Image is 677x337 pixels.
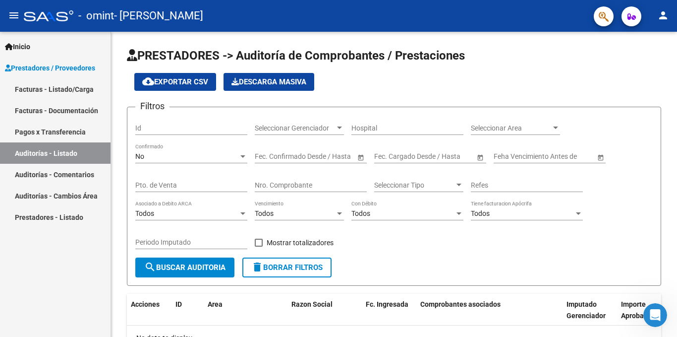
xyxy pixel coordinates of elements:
input: Fecha fin [299,152,348,161]
app-download-masive: Descarga masiva de comprobantes (adjuntos) [224,73,314,91]
span: Comprobantes asociados [420,300,501,308]
span: Exportar CSV [142,77,208,86]
mat-icon: person [657,9,669,21]
span: Todos [471,209,490,217]
span: PRESTADORES -> Auditoría de Comprobantes / Prestaciones [127,49,465,63]
span: Todos [351,209,370,217]
mat-icon: delete [251,261,263,273]
span: Borrar Filtros [251,263,323,272]
input: Fecha inicio [374,152,410,161]
span: - omint [78,5,114,27]
span: Imputado Gerenciador [566,300,606,320]
button: Open calendar [475,152,485,162]
iframe: Intercom live chat [643,303,667,327]
button: Open calendar [355,152,366,162]
span: Fc. Ingresada [366,300,408,308]
mat-icon: cloud_download [142,75,154,87]
button: Descarga Masiva [224,73,314,91]
mat-icon: menu [8,9,20,21]
span: Mostrar totalizadores [267,237,334,249]
span: ID [175,300,182,308]
button: Open calendar [595,152,606,162]
span: Razon Social [291,300,333,308]
button: Borrar Filtros [242,258,332,277]
span: - [PERSON_NAME] [114,5,203,27]
input: Fecha inicio [255,152,291,161]
span: Todos [135,209,154,217]
span: Inicio [5,41,30,52]
span: No [135,152,144,160]
span: Acciones [131,300,160,308]
span: Todos [255,209,274,217]
span: Seleccionar Area [471,124,551,133]
span: Descarga Masiva [231,77,306,86]
span: Seleccionar Tipo [374,181,454,190]
button: Buscar Auditoria [135,258,234,277]
button: Exportar CSV [134,73,216,91]
span: Prestadores / Proveedores [5,63,95,73]
span: Area [208,300,223,308]
span: Importe Aprobado [621,300,652,320]
input: Fecha fin [419,152,467,161]
mat-icon: search [144,261,156,273]
span: Seleccionar Gerenciador [255,124,335,133]
h3: Filtros [135,99,169,113]
span: Buscar Auditoria [144,263,226,272]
